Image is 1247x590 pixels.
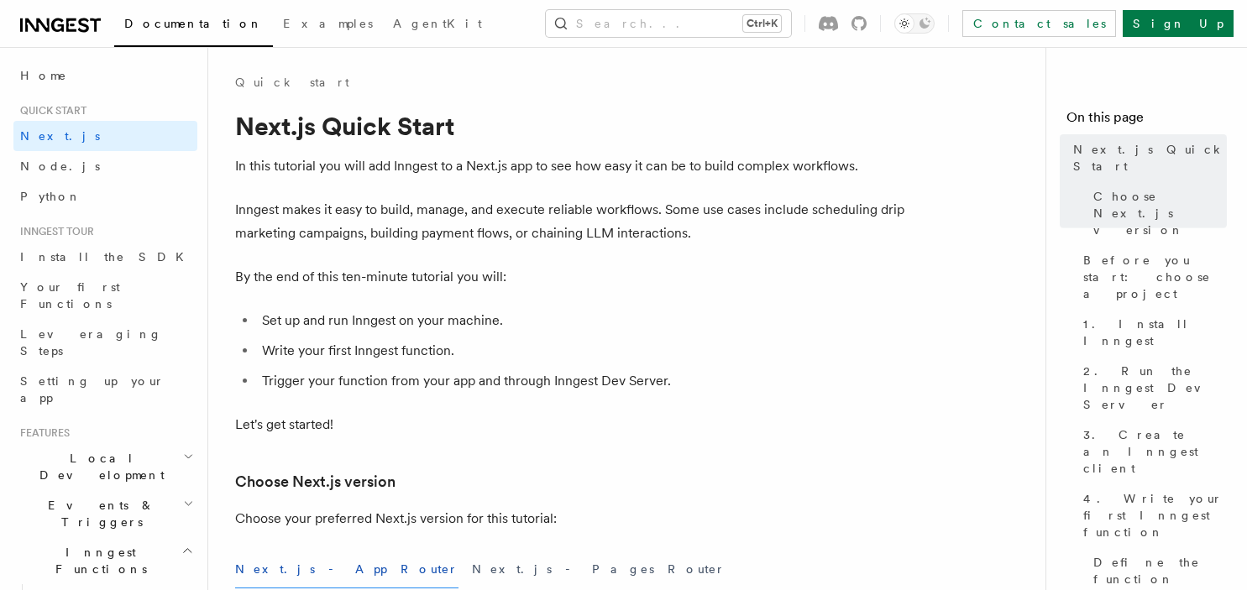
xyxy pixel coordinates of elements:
[235,74,349,91] a: Quick start
[1077,309,1227,356] a: 1. Install Inngest
[13,104,86,117] span: Quick start
[894,13,935,34] button: Toggle dark mode
[472,551,726,588] button: Next.js - Pages Router
[20,374,165,405] span: Setting up your app
[13,181,197,211] a: Python
[962,10,1116,37] a: Contact sales
[1066,107,1227,134] h4: On this page
[235,413,907,436] p: Let's get started!
[1077,483,1227,547] a: 4. Write your first Inngest function
[13,544,181,577] span: Inngest Functions
[13,450,183,483] span: Local Development
[1083,316,1227,349] span: 1. Install Inngest
[235,154,907,178] p: In this tutorial you will add Inngest to a Next.js app to see how easy it can be to build complex...
[235,111,907,141] h1: Next.js Quick Start
[13,366,197,413] a: Setting up your app
[20,280,120,311] span: Your first Functions
[20,129,100,143] span: Next.js
[257,369,907,393] li: Trigger your function from your app and through Inngest Dev Server.
[13,121,197,151] a: Next.js
[393,17,482,30] span: AgentKit
[257,339,907,363] li: Write your first Inngest function.
[13,272,197,319] a: Your first Functions
[743,15,781,32] kbd: Ctrl+K
[13,319,197,366] a: Leveraging Steps
[20,190,81,203] span: Python
[13,60,197,91] a: Home
[1066,134,1227,181] a: Next.js Quick Start
[20,67,67,84] span: Home
[1083,363,1227,413] span: 2. Run the Inngest Dev Server
[114,5,273,47] a: Documentation
[1093,188,1227,238] span: Choose Next.js version
[13,490,197,537] button: Events & Triggers
[1073,141,1227,175] span: Next.js Quick Start
[13,242,197,272] a: Install the SDK
[1077,420,1227,483] a: 3. Create an Inngest client
[13,443,197,490] button: Local Development
[235,470,396,493] a: Choose Next.js version
[124,17,263,30] span: Documentation
[235,265,907,289] p: By the end of this ten-minute tutorial you will:
[20,159,100,173] span: Node.js
[1083,490,1227,540] span: 4. Write your first Inngest function
[1077,245,1227,309] a: Before you start: choose a project
[1083,252,1227,302] span: Before you start: choose a project
[1123,10,1234,37] a: Sign Up
[273,5,383,45] a: Examples
[13,537,197,584] button: Inngest Functions
[283,17,373,30] span: Examples
[235,507,907,530] p: Choose your preferred Next.js version for this tutorial:
[13,497,183,530] span: Events & Triggers
[257,309,907,332] li: Set up and run Inngest on your machine.
[13,426,70,440] span: Features
[235,198,907,245] p: Inngest makes it easy to build, manage, and execute reliable workflows. Some use cases include sc...
[13,151,197,181] a: Node.js
[546,10,791,37] button: Search...Ctrl+K
[383,5,492,45] a: AgentKit
[1087,181,1227,245] a: Choose Next.js version
[20,327,162,358] span: Leveraging Steps
[235,551,458,588] button: Next.js - App Router
[20,250,194,264] span: Install the SDK
[1093,554,1227,587] span: Define the function
[1077,356,1227,420] a: 2. Run the Inngest Dev Server
[1083,426,1227,477] span: 3. Create an Inngest client
[13,225,94,238] span: Inngest tour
